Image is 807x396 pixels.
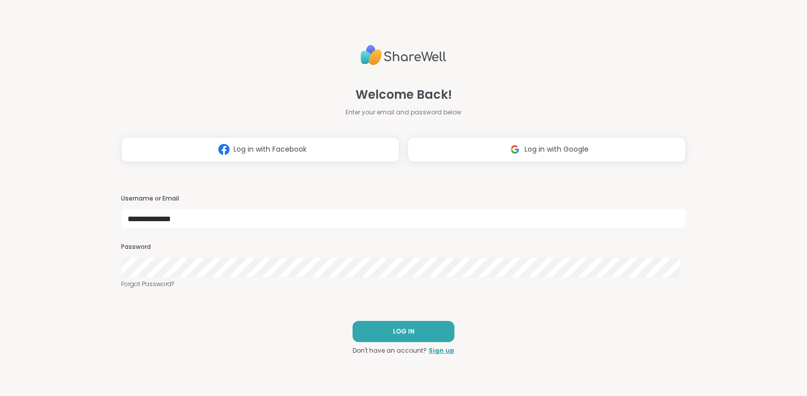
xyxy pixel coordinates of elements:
[234,144,307,155] span: Log in with Facebook
[121,137,399,162] button: Log in with Facebook
[429,346,454,355] a: Sign up
[345,108,462,117] span: Enter your email and password below
[121,243,686,251] h3: Password
[353,346,427,355] span: Don't have an account?
[525,144,589,155] span: Log in with Google
[505,140,525,159] img: ShareWell Logomark
[214,140,234,159] img: ShareWell Logomark
[408,137,686,162] button: Log in with Google
[121,194,686,203] h3: Username or Email
[121,280,686,289] a: Forgot Password?
[361,41,446,70] img: ShareWell Logo
[393,327,415,336] span: LOG IN
[356,86,452,104] span: Welcome Back!
[353,321,454,342] button: LOG IN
